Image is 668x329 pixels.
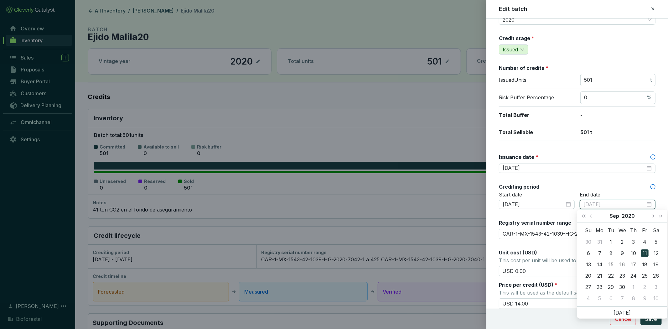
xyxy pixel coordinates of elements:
div: 16 [619,261,626,268]
td: 2020-09-08 [605,248,617,259]
td: 2020-09-20 [583,270,594,281]
div: 5 [596,295,603,302]
td: 2020-10-10 [650,293,662,304]
span: Cancel [615,315,631,323]
div: 10 [630,249,637,257]
button: Choose a year [622,210,635,222]
span: t [650,77,652,84]
div: 29 [607,283,615,291]
div: 27 [585,283,592,291]
td: 2020-10-07 [617,293,628,304]
td: 2020-09-19 [650,259,662,270]
td: 2020-09-03 [628,236,639,248]
td: 2020-09-28 [594,281,605,293]
div: 13 [585,261,592,268]
th: We [617,225,628,236]
div: 31 [596,238,603,246]
div: 7 [596,249,603,257]
div: 12 [652,249,660,257]
div: 9 [641,295,649,302]
span: Save [645,315,657,323]
td: 2020-08-30 [583,236,594,248]
div: 21 [596,272,603,279]
div: 9 [619,249,626,257]
div: 2 [619,238,626,246]
div: 4 [641,238,649,246]
p: Start date [499,191,575,198]
div: 2 [641,283,649,291]
p: End date [580,191,655,198]
td: 2020-09-22 [605,270,617,281]
td: 2020-09-23 [617,270,628,281]
th: Th [628,225,639,236]
td: 2020-09-25 [639,270,650,281]
label: Issuance date [499,154,538,160]
td: 2020-10-01 [628,281,639,293]
label: Crediting period [499,183,539,190]
td: 2020-09-02 [617,236,628,248]
div: 28 [596,283,603,291]
th: Mo [594,225,605,236]
td: 2020-09-07 [594,248,605,259]
td: 2020-09-29 [605,281,617,293]
button: Choose a month [610,210,619,222]
td: 2020-10-03 [650,281,662,293]
span: Issued [503,46,518,53]
td: 2020-10-05 [594,293,605,304]
div: 22 [607,272,615,279]
td: 2020-09-14 [594,259,605,270]
td: 2020-09-11 [639,248,650,259]
td: 2020-10-04 [583,293,594,304]
span: Price per credit (USD) [499,282,553,288]
td: 2020-09-09 [617,248,628,259]
span: % [647,94,652,101]
th: Sa [650,225,662,236]
td: 2020-09-27 [583,281,594,293]
div: 25 [641,272,649,279]
div: 18 [641,261,649,268]
input: Select date [503,165,645,172]
div: 11 [641,249,649,257]
td: 2020-08-31 [594,236,605,248]
p: - [580,112,655,119]
td: 2020-09-24 [628,270,639,281]
td: 2020-09-16 [617,259,628,270]
p: Issued Units [499,77,574,84]
button: Next month (PageDown) [649,210,657,222]
td: 2020-10-06 [605,293,617,304]
div: 8 [630,295,637,302]
div: 19 [652,261,660,268]
div: 5 [652,238,660,246]
td: 2020-09-21 [594,270,605,281]
div: 30 [585,238,592,246]
td: 2020-09-04 [639,236,650,248]
div: 1 [630,283,637,291]
div: 30 [619,283,626,291]
td: 2020-09-05 [650,236,662,248]
td: 2020-09-18 [639,259,650,270]
td: 2020-09-10 [628,248,639,259]
div: 1 [607,238,615,246]
button: Next year (Control + right) [657,210,665,222]
label: Credit stage [499,35,534,42]
p: Total Sellable [499,129,574,136]
h2: Edit batch [499,5,528,13]
button: Save [640,313,662,325]
td: 2020-10-02 [639,281,650,293]
a: [DATE] [614,310,631,316]
div: 3 [630,238,637,246]
button: Previous month (PageUp) [588,210,596,222]
div: 24 [630,272,637,279]
div: 20 [585,272,592,279]
div: 10 [652,295,660,302]
td: 2020-10-08 [628,293,639,304]
button: Cancel [610,313,636,325]
p: Total Buffer [499,112,574,119]
input: Enter cost [499,266,655,277]
td: 2020-09-12 [650,248,662,259]
div: 6 [585,249,592,257]
div: 17 [630,261,637,268]
p: Risk Buffer Percentage [499,94,574,101]
div: 14 [596,261,603,268]
div: 6 [607,295,615,302]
